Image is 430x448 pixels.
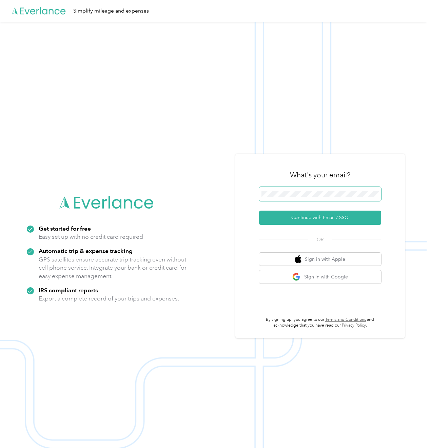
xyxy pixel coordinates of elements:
div: Simplify mileage and expenses [73,7,149,15]
strong: IRS compliant reports [39,287,98,294]
p: By signing up, you agree to our and acknowledge that you have read our . [259,317,381,329]
span: OR [308,236,332,243]
a: Terms and Conditions [325,317,366,322]
a: Privacy Policy [342,323,366,328]
p: Easy set up with no credit card required [39,233,143,241]
strong: Automatic trip & expense tracking [39,247,133,254]
p: Export a complete record of your trips and expenses. [39,294,179,303]
p: GPS satellites ensure accurate trip tracking even without cell phone service. Integrate your bank... [39,255,187,280]
button: google logoSign in with Google [259,270,381,284]
img: google logo [292,273,301,281]
strong: Get started for free [39,225,91,232]
h3: What's your email? [290,170,350,180]
img: apple logo [295,255,301,264]
button: apple logoSign in with Apple [259,253,381,266]
button: Continue with Email / SSO [259,211,381,225]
